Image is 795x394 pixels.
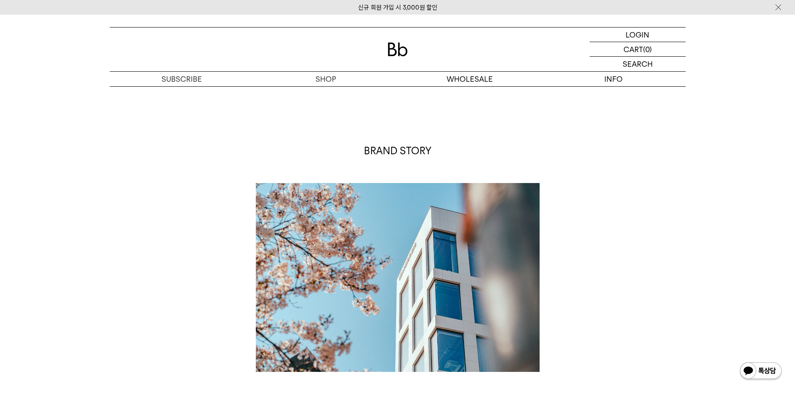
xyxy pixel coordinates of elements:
[590,28,686,42] a: LOGIN
[398,72,542,86] p: WHOLESALE
[542,72,686,86] p: INFO
[110,72,254,86] a: SUBSCRIBE
[358,4,437,11] a: 신규 회원 가입 시 3,000원 할인
[643,42,652,56] p: (0)
[254,72,398,86] a: SHOP
[590,42,686,57] a: CART (0)
[739,361,782,381] img: 카카오톡 채널 1:1 채팅 버튼
[388,43,408,56] img: 로고
[256,144,540,158] p: BRAND STORY
[626,28,649,42] p: LOGIN
[623,42,643,56] p: CART
[623,57,653,71] p: SEARCH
